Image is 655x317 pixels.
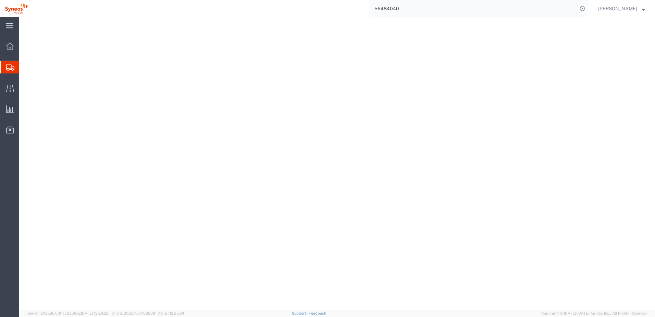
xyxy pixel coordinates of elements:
[112,311,184,315] span: Client: 2025.16.0-1592391
[5,3,28,14] img: logo
[369,0,578,17] input: Search for shipment number, reference number
[292,311,309,315] a: Support
[541,310,647,316] span: Copyright © [DATE]-[DATE] Agistix Inc., All Rights Reserved
[598,5,637,12] span: Natan Tateishi
[309,311,326,315] a: Feedback
[27,311,109,315] span: Server: 2025.16.0-1ffcc23b9e2
[19,17,655,310] iframe: FS Legacy Container
[598,4,645,13] button: [PERSON_NAME]
[81,311,109,315] span: [DATE] 12:29:29
[157,311,184,315] span: [DATE] 12:25:34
